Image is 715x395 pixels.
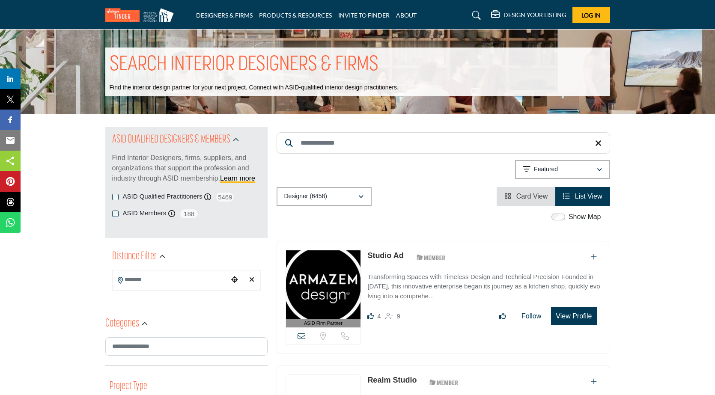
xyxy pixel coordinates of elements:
a: Realm Studio [367,376,417,384]
button: Featured [515,160,610,179]
button: Project Type [110,378,147,395]
a: ASID Firm Partner [286,250,361,328]
i: Likes [367,313,374,319]
a: PRODUCTS & RESOURCES [259,12,332,19]
a: ABOUT [396,12,417,19]
h1: SEARCH INTERIOR DESIGNERS & FIRMS [110,52,378,78]
h2: ASID QUALIFIED DESIGNERS & MEMBERS [112,132,230,148]
a: Search [464,9,486,22]
p: Featured [534,165,558,174]
p: Studio Ad [367,250,403,261]
a: DESIGNERS & FIRMS [196,12,253,19]
div: Followers [385,311,400,321]
p: Find the interior design partner for your next project. Connect with ASID-qualified interior desi... [110,83,399,92]
label: ASID Members [123,208,167,218]
h2: Categories [105,316,139,332]
span: 5469 [215,192,235,202]
img: ASID Members Badge Icon [412,252,450,263]
li: List View [555,187,610,206]
a: Transforming Spaces with Timeless Design and Technical Precision Founded in [DATE], this innovati... [367,267,601,301]
label: Show Map [569,212,601,222]
a: Learn more [220,175,255,182]
p: Designer (6458) [284,192,327,201]
img: ASID Members Badge Icon [425,377,463,387]
a: INVITE TO FINDER [338,12,390,19]
h2: Distance Filter [112,249,157,264]
span: Card View [516,193,548,200]
img: Site Logo [105,8,178,22]
button: Designer (6458) [277,187,372,206]
p: Find Interior Designers, firms, suppliers, and organizations that support the profession and indu... [112,153,261,184]
span: List View [575,193,602,200]
a: Studio Ad [367,251,403,260]
input: Search Category [105,337,268,356]
p: Transforming Spaces with Timeless Design and Technical Precision Founded in [DATE], this innovati... [367,272,601,301]
h5: DESIGN YOUR LISTING [503,11,566,19]
span: Log In [581,12,601,19]
input: ASID Qualified Practitioners checkbox [112,194,119,200]
a: Add To List [591,378,597,385]
button: Log In [572,7,610,23]
label: ASID Qualified Practitioners [123,192,203,202]
img: Studio Ad [286,250,361,319]
div: Clear search location [245,271,258,289]
span: 188 [179,208,199,219]
li: Card View [497,187,555,206]
span: 9 [397,312,400,320]
button: View Profile [551,307,596,325]
input: ASID Members checkbox [112,211,119,217]
input: Search Location [113,271,228,288]
span: 4 [377,312,381,320]
div: Choose your current location [228,271,241,289]
div: DESIGN YOUR LISTING [491,10,566,21]
input: Search Keyword [277,132,610,154]
a: View List [563,193,602,200]
a: View Card [504,193,548,200]
a: Add To List [591,253,597,261]
button: Follow [516,308,547,325]
button: Like listing [494,308,512,325]
span: ASID Firm Partner [304,320,343,327]
p: Realm Studio [367,374,417,386]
